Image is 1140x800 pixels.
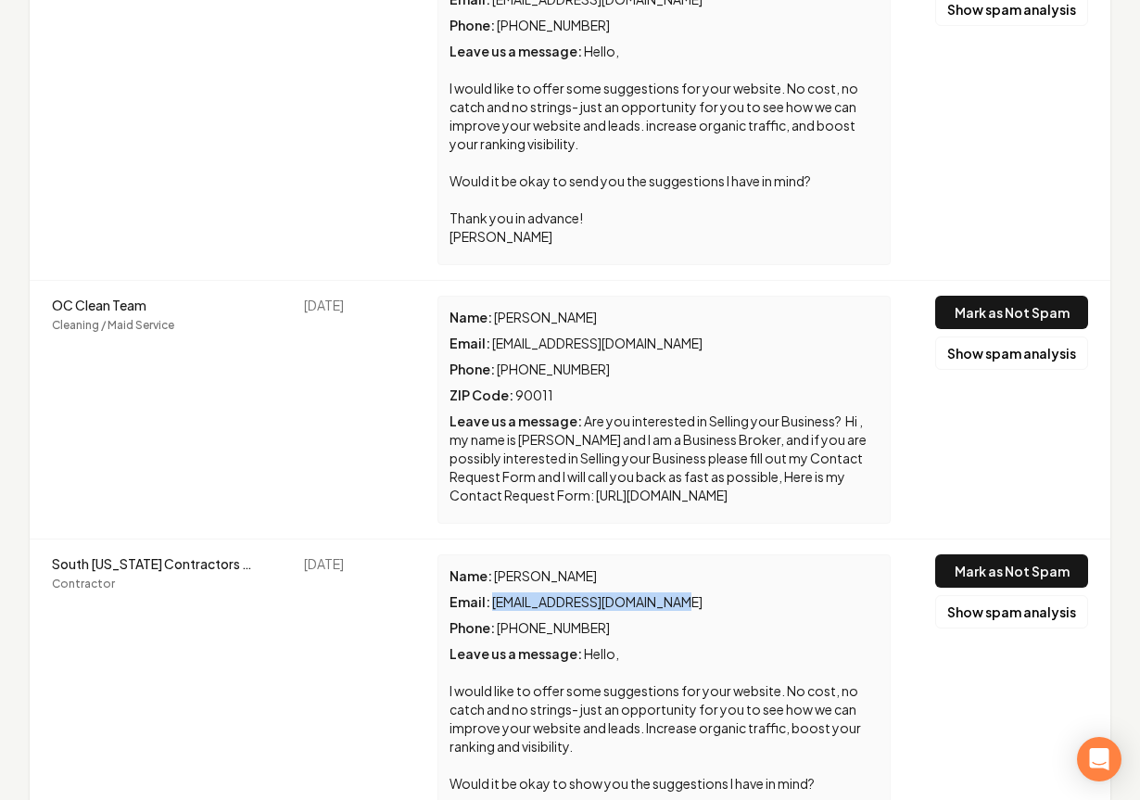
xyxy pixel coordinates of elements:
[450,43,860,245] span: Hello, I would like to offer some suggestions for your website. No cost, no catch and no strings-...
[52,577,260,591] span: Contractor
[450,593,490,610] span: Email :
[450,17,495,33] span: Phone :
[492,335,703,351] span: [EMAIL_ADDRESS][DOMAIN_NAME]
[450,309,492,325] span: Name :
[450,413,582,429] span: Leave us a message :
[450,619,495,636] span: Phone :
[304,554,393,573] div: [DATE]
[450,413,868,503] span: Are you interested in Selling your Business? Hi , my name is [PERSON_NAME] and I am a Business Br...
[450,387,513,403] span: ZIP Code :
[450,645,582,662] span: Leave us a message :
[52,554,260,573] span: South Texas Contractors & Roofing
[515,387,553,403] span: 90011
[450,43,582,59] span: Leave us a message :
[935,554,1088,588] button: Mark as Not Spam
[494,567,597,584] span: [PERSON_NAME]
[935,337,1088,370] button: Show spam analysis
[494,309,597,325] span: [PERSON_NAME]
[450,567,492,584] span: Name :
[497,17,610,33] span: [PHONE_NUMBER]
[497,619,610,636] span: [PHONE_NUMBER]
[492,593,703,610] span: [EMAIL_ADDRESS][DOMAIN_NAME]
[935,595,1088,629] button: Show spam analysis
[1077,737,1121,781] div: Open Intercom Messenger
[304,296,393,314] div: [DATE]
[52,318,260,333] span: Cleaning / Maid Service
[450,361,495,377] span: Phone :
[935,296,1088,329] button: Mark as Not Spam
[52,296,260,314] span: OC Clean Team
[497,361,610,377] span: [PHONE_NUMBER]
[450,335,490,351] span: Email :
